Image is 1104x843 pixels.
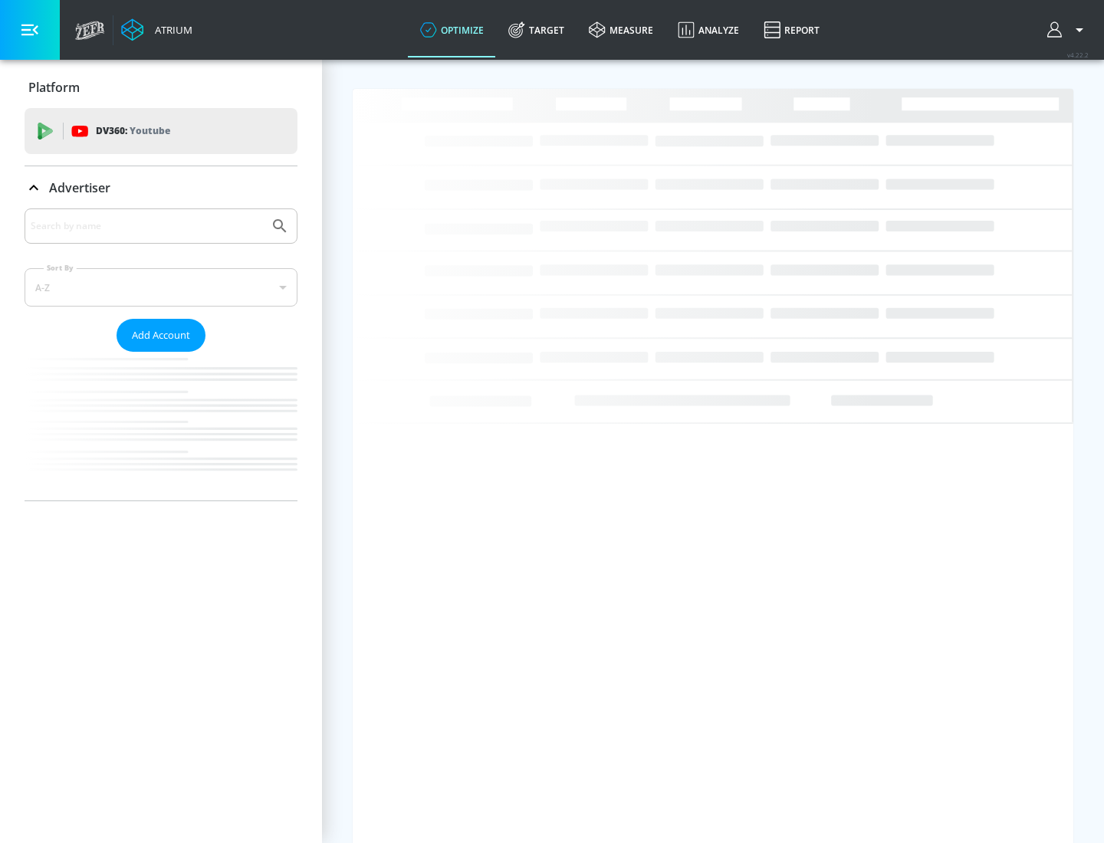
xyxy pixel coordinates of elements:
[130,123,170,139] p: Youtube
[25,208,297,500] div: Advertiser
[25,166,297,209] div: Advertiser
[117,319,205,352] button: Add Account
[28,79,80,96] p: Platform
[25,108,297,154] div: DV360: Youtube
[96,123,170,139] p: DV360:
[31,216,263,236] input: Search by name
[49,179,110,196] p: Advertiser
[132,326,190,344] span: Add Account
[121,18,192,41] a: Atrium
[751,2,832,57] a: Report
[577,2,665,57] a: measure
[149,23,192,37] div: Atrium
[496,2,577,57] a: Target
[25,268,297,307] div: A-Z
[408,2,496,57] a: optimize
[1067,51,1089,59] span: v 4.22.2
[25,352,297,500] nav: list of Advertiser
[25,66,297,109] div: Platform
[665,2,751,57] a: Analyze
[44,263,77,273] label: Sort By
